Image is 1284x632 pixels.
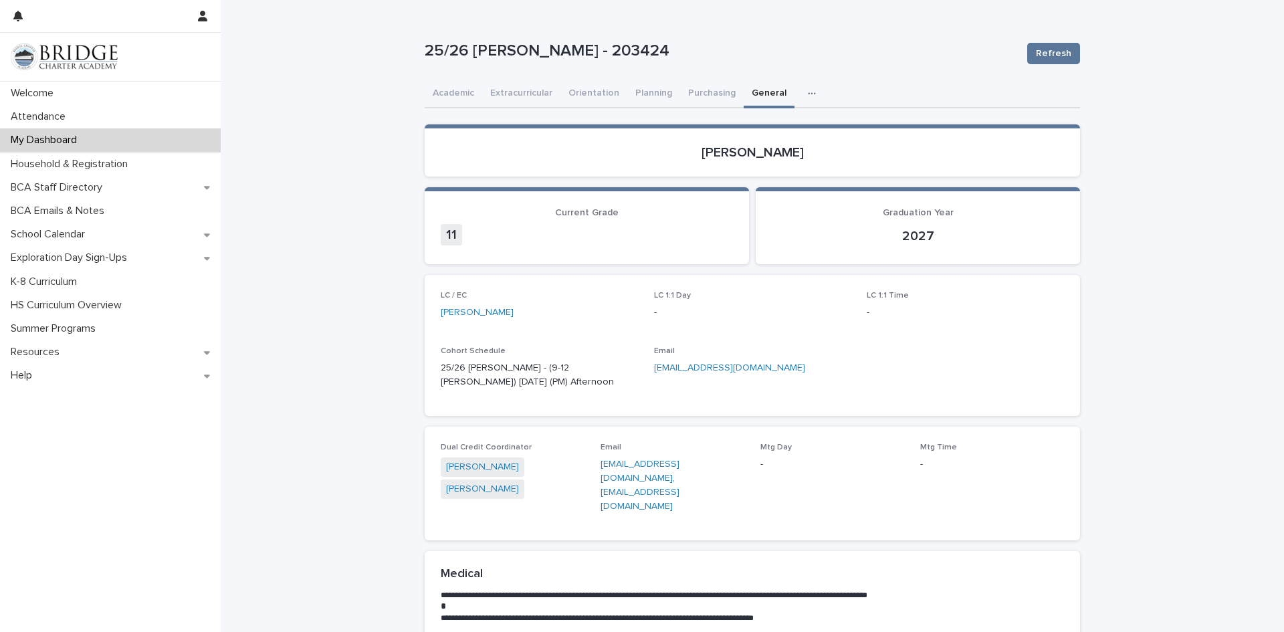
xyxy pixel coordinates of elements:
p: 25/26 [PERSON_NAME] - (9-12 [PERSON_NAME]) [DATE] (PM) Afternoon [441,361,638,389]
span: LC 1:1 Time [867,292,909,300]
p: [PERSON_NAME] [441,144,1064,161]
p: K-8 Curriculum [5,276,88,288]
button: Refresh [1027,43,1080,64]
p: - [760,457,904,471]
button: Academic [425,80,482,108]
span: 11 [441,224,462,245]
p: BCA Emails & Notes [5,205,115,217]
span: Dual Credit Coordinator [441,443,532,451]
p: Household & Registration [5,158,138,171]
p: 25/26 [PERSON_NAME] - 203424 [425,41,1016,61]
a: [PERSON_NAME] [441,306,514,320]
img: V1C1m3IdTEidaUdm9Hs0 [11,43,118,70]
span: LC 1:1 Day [654,292,691,300]
p: Exploration Day Sign-Ups [5,251,138,264]
span: Mtg Day [760,443,792,451]
span: LC / EC [441,292,467,300]
p: - [654,306,851,320]
span: Email [654,347,675,355]
button: General [744,80,794,108]
p: Resources [5,346,70,358]
a: [PERSON_NAME] [446,482,519,496]
button: Purchasing [680,80,744,108]
p: Help [5,369,43,382]
a: [EMAIL_ADDRESS][DOMAIN_NAME] [601,459,679,483]
p: My Dashboard [5,134,88,146]
p: BCA Staff Directory [5,181,113,194]
span: Graduation Year [883,208,954,217]
p: Attendance [5,110,76,123]
span: Mtg Time [920,443,957,451]
span: Refresh [1036,47,1071,60]
a: ,[EMAIL_ADDRESS][DOMAIN_NAME] [601,473,679,511]
a: [EMAIL_ADDRESS][DOMAIN_NAME] [654,363,805,373]
p: Summer Programs [5,322,106,335]
p: Welcome [5,87,64,100]
p: HS Curriculum Overview [5,299,132,312]
button: Planning [627,80,680,108]
a: [PERSON_NAME] [446,460,519,474]
p: School Calendar [5,228,96,241]
span: Email [601,443,621,451]
h2: Medical [441,567,483,582]
button: Extracurricular [482,80,560,108]
span: Cohort Schedule [441,347,506,355]
p: 2027 [772,228,1064,244]
p: - [920,457,1064,471]
button: Orientation [560,80,627,108]
span: Current Grade [555,208,619,217]
p: - [867,306,1064,320]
